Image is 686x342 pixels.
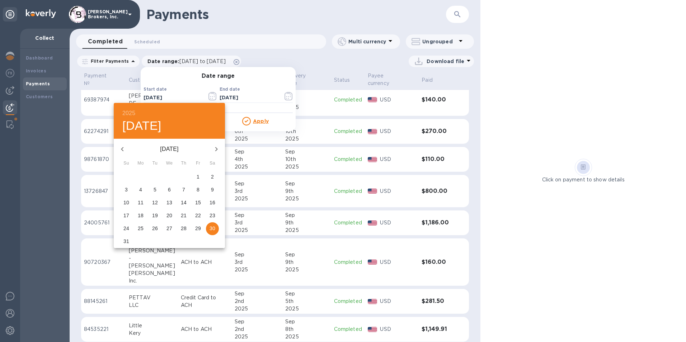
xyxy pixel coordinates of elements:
[206,171,219,184] button: 2
[206,184,219,196] button: 9
[134,160,147,167] span: Mo
[211,173,214,180] p: 2
[131,145,208,153] p: [DATE]
[134,196,147,209] button: 11
[163,196,176,209] button: 13
[177,160,190,167] span: Th
[152,212,158,219] p: 19
[177,222,190,235] button: 28
[166,225,172,232] p: 27
[152,199,158,206] p: 12
[120,209,133,222] button: 17
[210,212,215,219] p: 23
[139,186,142,193] p: 4
[210,225,215,232] p: 30
[192,160,205,167] span: Fr
[192,171,205,184] button: 1
[125,186,128,193] p: 3
[195,225,201,232] p: 29
[122,108,135,118] button: 2025
[134,222,147,235] button: 25
[206,209,219,222] button: 23
[181,212,187,219] p: 21
[120,184,133,196] button: 3
[195,199,201,206] p: 15
[197,173,199,180] p: 1
[138,212,144,219] p: 18
[154,186,156,193] p: 5
[163,184,176,196] button: 6
[149,196,161,209] button: 12
[138,199,144,206] p: 11
[166,199,172,206] p: 13
[177,209,190,222] button: 21
[149,222,161,235] button: 26
[192,196,205,209] button: 15
[168,186,171,193] p: 6
[197,186,199,193] p: 8
[206,196,219,209] button: 16
[181,199,187,206] p: 14
[122,118,161,133] button: [DATE]
[177,184,190,196] button: 7
[120,160,133,167] span: Su
[192,184,205,196] button: 8
[152,225,158,232] p: 26
[163,160,176,167] span: We
[166,212,172,219] p: 20
[163,222,176,235] button: 27
[192,222,205,235] button: 29
[120,235,133,248] button: 31
[206,222,219,235] button: 30
[120,222,133,235] button: 24
[177,196,190,209] button: 14
[134,209,147,222] button: 18
[182,186,185,193] p: 7
[149,209,161,222] button: 19
[134,184,147,196] button: 4
[123,238,129,245] p: 31
[123,199,129,206] p: 10
[206,160,219,167] span: Sa
[195,212,201,219] p: 22
[210,199,215,206] p: 16
[123,225,129,232] p: 24
[123,212,129,219] p: 17
[120,196,133,209] button: 10
[149,160,161,167] span: Tu
[181,225,187,232] p: 28
[149,184,161,196] button: 5
[192,209,205,222] button: 22
[211,186,214,193] p: 9
[138,225,144,232] p: 25
[163,209,176,222] button: 20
